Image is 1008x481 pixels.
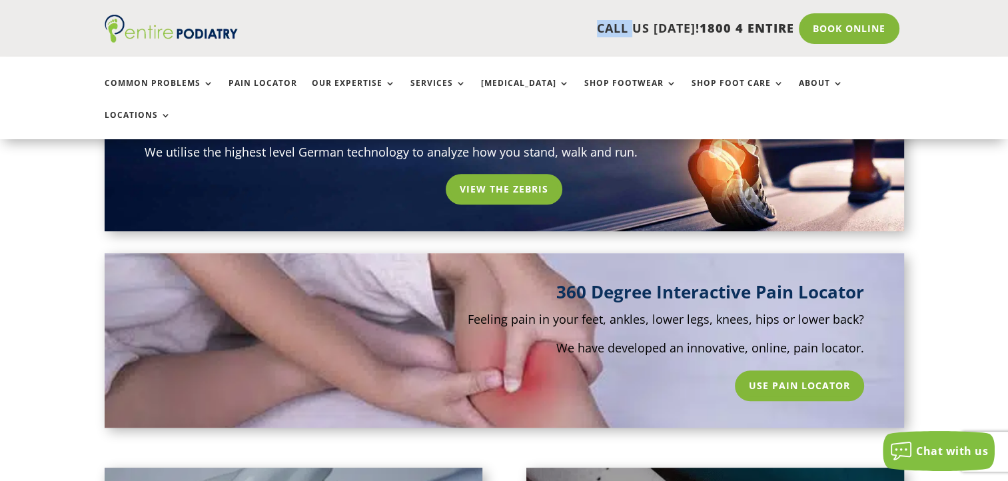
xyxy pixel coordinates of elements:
a: Locations [105,111,171,139]
span: Feeling pain in your feet, ankles, lower legs, knees, hips or lower back? [468,311,864,327]
a: About [799,79,843,107]
a: Book Online [799,13,899,44]
a: Common Problems [105,79,214,107]
a: Pain Locator [229,79,297,107]
h3: 360 Degree Interactive Pain Locator [145,280,864,310]
span: Chat with us [916,444,988,458]
button: Chat with us [883,431,995,471]
a: Shop Foot Care [692,79,784,107]
a: View the Zebris [446,174,562,205]
a: Our Expertise [312,79,396,107]
span: 1800 4 ENTIRE [700,20,794,36]
span: We have developed an innovative, online, pain locator. [556,340,864,356]
a: [MEDICAL_DATA] [481,79,570,107]
a: Shop Footwear [584,79,677,107]
a: Entire Podiatry [105,32,238,45]
a: Use Pain Locator [735,370,864,401]
a: Services [410,79,466,107]
p: We utilise the highest level German technology to analyze how you stand, walk and run. [145,144,864,161]
img: logo (1) [105,15,238,43]
p: CALL US [DATE]! [289,20,794,37]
